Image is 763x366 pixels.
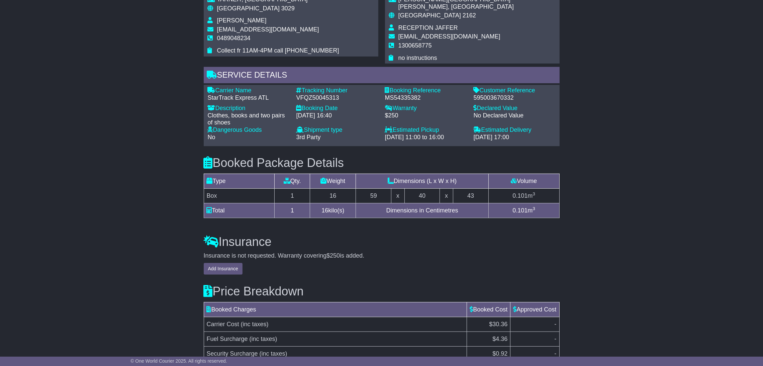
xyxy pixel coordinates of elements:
span: [PERSON_NAME] [217,17,267,24]
sup: 3 [533,206,535,211]
div: [DATE] 16:40 [296,112,378,119]
td: Volume [488,174,559,188]
td: Weight [310,174,356,188]
div: Dangerous Goods [208,126,290,134]
td: Approved Cost [510,302,559,317]
div: [DATE] 17:00 [474,134,556,141]
span: (inc taxes) [241,321,269,328]
span: $250 [326,252,340,259]
td: Box [204,188,275,203]
div: Description [208,105,290,112]
div: Insurance is not requested. Warranty covering is added. [204,252,560,260]
div: StarTrack Express ATL [208,94,290,102]
span: $4.36 [492,336,507,342]
td: x [440,188,453,203]
span: 3029 [281,5,295,12]
span: Security Surcharge [207,350,258,357]
div: Customer Reference [474,87,556,94]
span: Collect fr 11AM-4PM call [PHONE_NUMBER] [217,47,339,54]
td: 43 [453,188,488,203]
span: Fuel Surcharge [207,336,248,342]
span: $0.92 [492,350,507,357]
span: 2162 [463,12,476,19]
td: Qty. [275,174,310,188]
span: 0489048234 [217,35,251,41]
td: Booked Cost [467,302,510,317]
span: © One World Courier 2025. All rights reserved. [130,358,227,364]
td: 1 [275,203,310,218]
td: Total [204,203,275,218]
sup: 3 [533,191,535,196]
div: No Declared Value [474,112,556,119]
span: $30.36 [489,321,507,328]
span: 0.101 [512,192,528,199]
div: Tracking Number [296,87,378,94]
span: [EMAIL_ADDRESS][DOMAIN_NAME] [398,33,500,40]
span: 3rd Party [296,134,321,141]
td: Dimensions (L x W x H) [356,174,488,188]
span: [GEOGRAPHIC_DATA] [398,12,461,19]
div: Carrier Name [208,87,290,94]
span: - [555,321,557,328]
div: Shipment type [296,126,378,134]
span: (inc taxes) [250,336,277,342]
span: (inc taxes) [260,350,287,357]
span: - [555,336,557,342]
td: m [488,188,559,203]
div: Warranty [385,105,467,112]
span: Carrier Cost [207,321,239,328]
td: Dimensions in Centimetres [356,203,488,218]
td: 40 [404,188,440,203]
td: 59 [356,188,391,203]
div: Clothes, books and two pairs of shoes [208,112,290,126]
div: Estimated Pickup [385,126,467,134]
span: 0.101 [512,207,528,214]
td: kilo(s) [310,203,356,218]
td: x [391,188,404,203]
div: $250 [385,112,467,119]
span: - [555,350,557,357]
div: Booking Reference [385,87,467,94]
span: No [208,134,215,141]
span: no instructions [398,55,437,61]
span: [EMAIL_ADDRESS][DOMAIN_NAME] [217,26,319,33]
div: Estimated Delivery [474,126,556,134]
div: Declared Value [474,105,556,112]
button: Add Insurance [204,263,243,275]
span: [GEOGRAPHIC_DATA] [217,5,280,12]
div: VFQZ50045313 [296,94,378,102]
h3: Insurance [204,235,560,249]
td: Booked Charges [204,302,467,317]
td: m [488,203,559,218]
div: [DATE] 11:00 to 16:00 [385,134,467,141]
td: 1 [275,188,310,203]
div: Booking Date [296,105,378,112]
td: Type [204,174,275,188]
span: RECEPTION JAFFER [398,24,458,31]
span: 1300658775 [398,42,432,49]
h3: Price Breakdown [204,285,560,298]
div: MS54335382 [385,94,467,102]
h3: Booked Package Details [204,156,560,170]
td: 16 [310,188,356,203]
span: 16 [321,207,328,214]
div: 595003670332 [474,94,556,102]
div: Service Details [204,67,560,85]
